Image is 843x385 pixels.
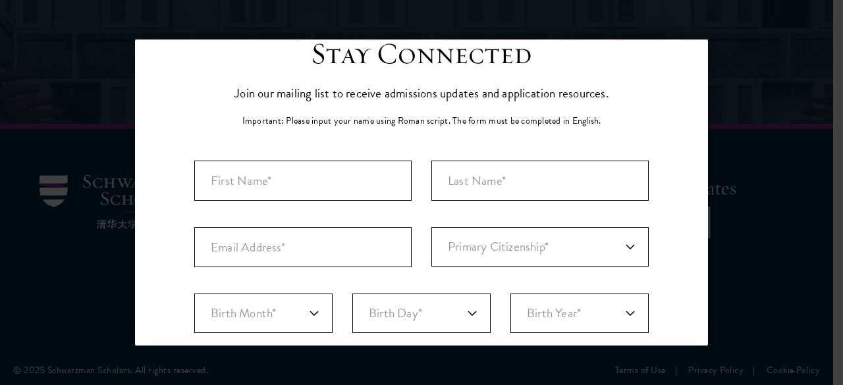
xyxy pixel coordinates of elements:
[311,36,532,72] h3: Stay Connected
[234,82,609,104] p: Join our mailing list to receive admissions updates and application resources.
[431,161,649,201] div: Last Name (Family Name)*
[510,294,649,333] select: Year
[352,294,491,333] select: Day
[242,114,601,128] p: Important: Please input your name using Roman script. The form must be completed in English.
[194,294,649,359] div: Birthdate*
[194,161,412,201] input: First Name*
[194,294,333,333] select: Month
[431,227,649,267] div: Primary Citizenship*
[194,227,412,267] input: Email Address*
[431,161,649,201] input: Last Name*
